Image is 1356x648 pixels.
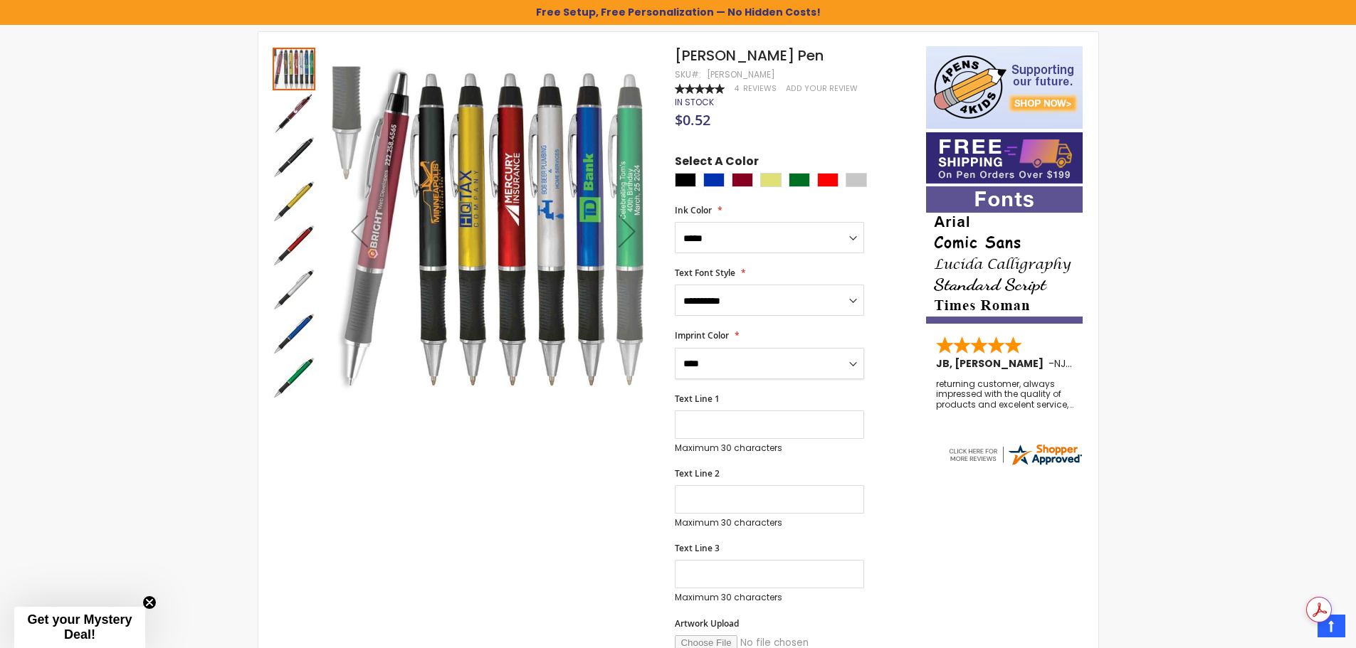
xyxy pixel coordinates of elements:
[273,223,317,267] div: Barton Pen
[947,458,1083,470] a: 4pens.com certificate URL
[273,46,317,90] div: Barton Pen
[675,97,714,108] div: Availability
[675,173,696,187] div: Black
[675,68,701,80] strong: SKU
[273,136,315,179] img: Barton Pen
[703,173,725,187] div: Blue
[1054,356,1072,371] span: NJ
[732,173,753,187] div: Burgundy
[760,173,782,187] div: Gold
[273,355,315,399] div: Barton Pen
[273,312,315,355] img: Barton Pen
[273,356,315,399] img: Barton Pen
[675,517,864,529] p: Maximum 30 characters
[273,92,315,134] img: Barton Pen
[675,84,725,94] div: 100%
[743,83,777,94] span: Reviews
[675,46,824,65] span: [PERSON_NAME] Pen
[273,90,317,134] div: Barton Pen
[675,329,729,341] span: Imprint Color
[273,311,317,355] div: Barton Pen
[786,83,858,94] a: Add Your Review
[926,46,1083,129] img: 4pens 4 kids
[273,224,315,267] img: Barton Pen
[734,83,779,94] a: 4 Reviews
[846,173,867,187] div: Silver
[675,542,720,554] span: Text Line 3
[936,356,1048,371] span: JB, [PERSON_NAME]
[599,46,656,415] div: Next
[273,179,317,223] div: Barton Pen
[926,186,1083,324] img: font-personalization-examples
[675,110,710,129] span: $0.52
[675,617,739,630] span: Artwork Upload
[675,393,720,405] span: Text Line 1
[947,442,1083,467] img: 4pens.com widget logo
[331,46,388,415] div: Previous
[675,96,714,108] span: In stock
[675,467,720,479] span: Text Line 2
[707,69,775,80] div: [PERSON_NAME]
[926,132,1083,184] img: Free shipping on orders over $199
[1318,615,1345,637] a: Top
[675,442,864,454] p: Maximum 30 characters
[675,592,864,603] p: Maximum 30 characters
[14,607,145,648] div: Get your Mystery Deal!Close teaser
[789,173,810,187] div: Green
[1048,356,1172,371] span: - ,
[273,134,317,179] div: Barton Pen
[27,612,132,642] span: Get your Mystery Deal!
[331,67,656,392] img: Barton Pen
[734,83,739,94] span: 4
[273,267,317,311] div: Barton Pen
[675,154,759,173] span: Select A Color
[273,180,315,223] img: Barton Pen
[142,595,157,610] button: Close teaser
[936,379,1074,410] div: returning customer, always impressed with the quality of products and excelent service, will retu...
[817,173,839,187] div: Red
[675,267,735,279] span: Text Font Style
[675,204,712,216] span: Ink Color
[273,268,315,311] img: Barton Pen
